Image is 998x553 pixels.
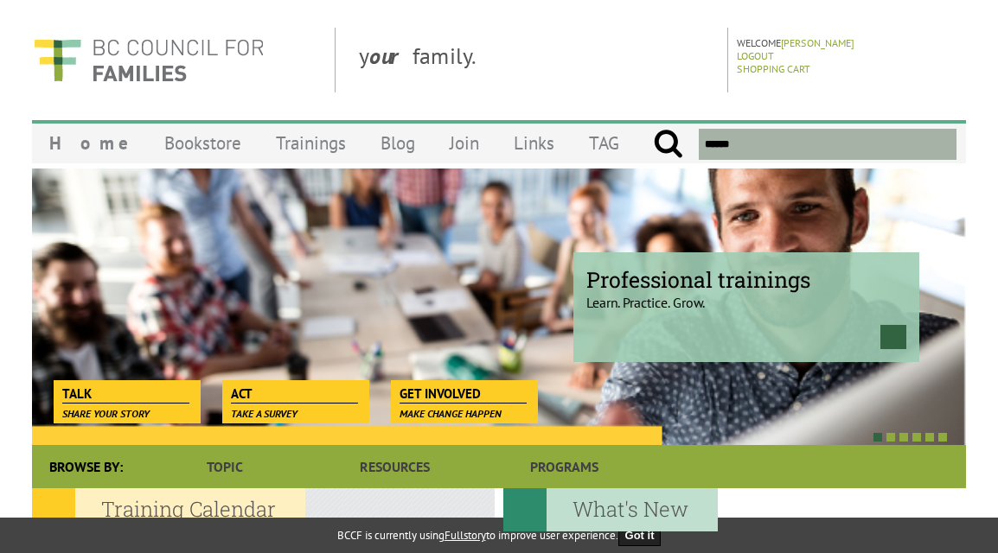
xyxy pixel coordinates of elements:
span: Get Involved [400,385,527,404]
a: Join [432,123,496,163]
a: Topic [140,445,310,488]
span: Make change happen [400,407,502,420]
a: Act Take a survey [222,380,367,404]
span: Talk [62,385,189,404]
a: Programs [480,445,649,488]
a: Bookstore [147,123,259,163]
a: Resources [310,445,479,488]
a: Home [32,123,147,163]
p: Welcome [737,36,961,49]
button: Got it [618,524,662,546]
a: Fullstory [445,528,486,543]
a: Links [496,123,572,163]
a: Blog [363,123,432,163]
div: Browse By: [32,445,140,488]
a: Trainings [259,123,363,163]
p: Learn. Practice. Grow. [586,279,906,311]
a: Talk Share your story [54,380,198,404]
span: Act [231,385,358,404]
a: Get Involved Make change happen [391,380,535,404]
a: TAG [572,123,637,163]
h2: Training Calendar [32,488,305,531]
span: Professional trainings [586,265,906,294]
strong: our [369,41,413,70]
h2: What's New [503,488,718,531]
a: Shopping Cart [737,62,810,75]
a: [PERSON_NAME] [781,36,854,49]
span: Share your story [62,407,150,420]
img: BC Council for FAMILIES [32,28,265,92]
span: Take a survey [231,407,297,420]
div: y family. [345,28,728,92]
a: Logout [737,49,774,62]
input: Submit [653,129,683,160]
